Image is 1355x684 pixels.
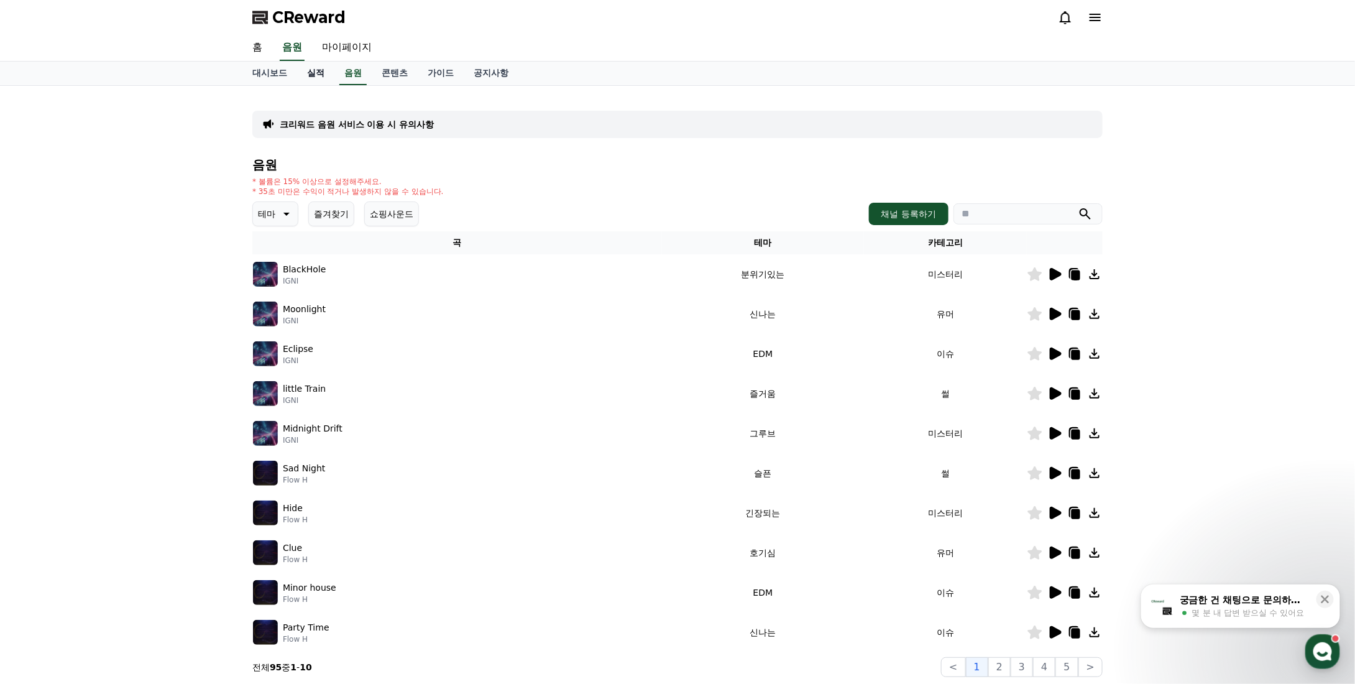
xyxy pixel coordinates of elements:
[283,303,326,316] p: Moonlight
[253,262,278,287] img: music
[283,515,308,525] p: Flow H
[283,542,302,555] p: Clue
[864,231,1027,254] th: 카테고리
[418,62,464,85] a: 가이드
[364,201,419,226] button: 쇼핑사운드
[988,657,1011,677] button: 2
[864,414,1027,453] td: 미스터리
[252,7,346,27] a: CReward
[280,35,305,61] a: 음원
[1011,657,1033,677] button: 3
[864,453,1027,493] td: 썰
[864,334,1027,374] td: 이슈
[283,263,326,276] p: BlackHole
[253,421,278,446] img: music
[312,35,382,61] a: 마이페이지
[864,573,1027,612] td: 이슈
[662,493,864,533] td: 긴장되는
[662,294,864,334] td: 신나는
[283,422,342,435] p: Midnight Drift
[283,502,303,515] p: Hide
[283,356,313,366] p: IGNI
[252,231,662,254] th: 곡
[1078,657,1103,677] button: >
[662,612,864,652] td: 신나는
[283,462,325,475] p: Sad Night
[290,662,296,672] strong: 1
[252,177,444,187] p: * 볼륨은 15% 이상으로 설정해주세요.
[252,661,312,673] p: 전체 중 -
[864,493,1027,533] td: 미스터리
[253,341,278,366] img: music
[283,634,329,644] p: Flow H
[1055,657,1078,677] button: 5
[272,7,346,27] span: CReward
[662,254,864,294] td: 분위기있는
[253,620,278,645] img: music
[39,413,47,423] span: 홈
[253,381,278,406] img: music
[283,435,342,445] p: IGNI
[283,316,326,326] p: IGNI
[283,581,336,594] p: Minor house
[297,62,334,85] a: 실적
[300,662,311,672] strong: 10
[464,62,518,85] a: 공지사항
[662,414,864,453] td: 그루브
[662,453,864,493] td: 슬픈
[1033,657,1055,677] button: 4
[252,201,298,226] button: 테마
[253,461,278,486] img: music
[283,555,308,565] p: Flow H
[941,657,965,677] button: <
[339,62,367,85] a: 음원
[864,374,1027,414] td: 썰
[966,657,988,677] button: 1
[662,374,864,414] td: 즐거움
[253,540,278,565] img: music
[252,158,1103,172] h4: 음원
[283,395,326,405] p: IGNI
[280,118,434,131] a: 크리워드 음원 서비스 이용 시 유의사항
[864,533,1027,573] td: 유머
[662,533,864,573] td: 호기심
[864,294,1027,334] td: 유머
[253,302,278,326] img: music
[4,394,82,425] a: 홈
[869,203,948,225] button: 채널 등록하기
[283,594,336,604] p: Flow H
[864,254,1027,294] td: 미스터리
[283,475,325,485] p: Flow H
[82,394,160,425] a: 대화
[662,334,864,374] td: EDM
[252,187,444,196] p: * 35초 미만은 수익이 적거나 발생하지 않을 수 있습니다.
[242,62,297,85] a: 대시보드
[114,414,129,423] span: 대화
[662,573,864,612] td: EDM
[283,382,326,395] p: little Train
[258,205,275,223] p: 테마
[864,612,1027,652] td: 이슈
[283,276,326,286] p: IGNI
[662,231,864,254] th: 테마
[253,501,278,525] img: music
[270,662,282,672] strong: 95
[160,394,239,425] a: 설정
[242,35,272,61] a: 홈
[308,201,354,226] button: 즐겨찾기
[253,580,278,605] img: music
[192,413,207,423] span: 설정
[372,62,418,85] a: 콘텐츠
[283,621,329,634] p: Party Time
[283,343,313,356] p: Eclipse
